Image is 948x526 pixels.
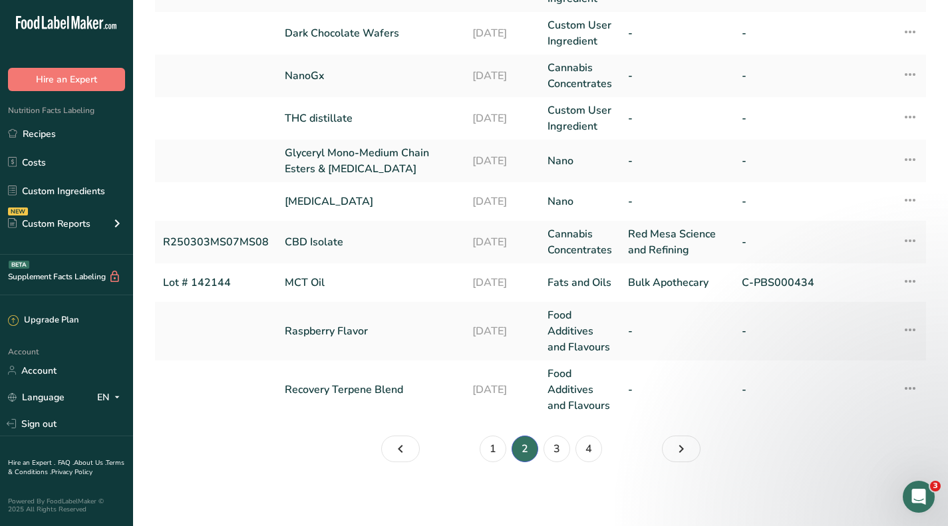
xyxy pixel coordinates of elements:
div: NEW [8,207,28,215]
a: - [742,234,840,250]
div: Upgrade Plan [8,314,79,327]
a: Privacy Policy [51,467,92,477]
div: EN [97,389,125,405]
iframe: Intercom live chat [903,481,935,513]
a: - [628,68,725,84]
a: Raspberry Flavor [285,323,456,339]
a: - [742,194,840,209]
a: - [742,110,840,126]
a: [DATE] [472,153,532,169]
a: NanoGx [285,68,456,84]
a: Bulk Apothecary [628,275,725,291]
a: Page 1. [381,436,420,462]
a: Glyceryl Mono-Medium Chain Esters & [MEDICAL_DATA] [285,145,456,177]
a: - [628,25,725,41]
a: Page 4. [575,436,602,462]
a: [DATE] [472,382,532,398]
a: [MEDICAL_DATA] [285,194,456,209]
a: [DATE] [472,323,532,339]
button: Hire an Expert [8,68,125,91]
a: - [628,382,725,398]
a: - [742,382,840,398]
a: Recovery Terpene Blend [285,382,456,398]
a: - [628,153,725,169]
a: - [628,110,725,126]
a: [DATE] [472,110,532,126]
a: [DATE] [472,275,532,291]
a: Page 3. [544,436,570,462]
div: Custom Reports [8,217,90,231]
a: Custom User Ingredient [548,102,612,134]
a: C-PBS000434 [742,275,840,291]
a: [DATE] [472,25,532,41]
a: Page 3. [662,436,701,462]
a: Food Additives and Flavours [548,307,612,355]
a: [DATE] [472,194,532,209]
div: Powered By FoodLabelMaker © 2025 All Rights Reserved [8,497,125,513]
a: Fats and Oils [548,275,612,291]
a: About Us . [74,458,106,467]
a: Cannabis Concentrates [548,60,612,92]
div: BETA [9,261,29,269]
a: - [742,153,840,169]
a: Lot # 142144 [163,275,269,291]
a: Cannabis Concentrates [548,226,612,258]
a: Page 1. [480,436,506,462]
a: Language [8,386,65,409]
span: 3 [930,481,941,491]
a: FAQ . [58,458,74,467]
a: - [628,194,725,209]
a: R250303MS07MS08 [163,234,269,250]
a: - [628,323,725,339]
a: Custom User Ingredient [548,17,612,49]
a: [DATE] [472,234,532,250]
a: Red Mesa Science and Refining [628,226,725,258]
a: - [742,68,840,84]
a: Hire an Expert . [8,458,55,467]
a: - [742,323,840,339]
a: Food Additives and Flavours [548,366,612,414]
a: Dark Chocolate Wafers [285,25,456,41]
a: - [742,25,840,41]
a: Terms & Conditions . [8,458,124,477]
a: [DATE] [472,68,532,84]
a: Nano [548,153,612,169]
a: Nano [548,194,612,209]
a: MCT Oil [285,275,456,291]
a: CBD Isolate [285,234,456,250]
a: THC distillate [285,110,456,126]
